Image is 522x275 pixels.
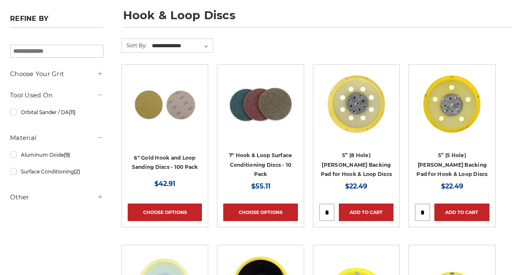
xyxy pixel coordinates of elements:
a: Choose Options [223,204,298,221]
a: 6" Gold Hook and Loop Sanding Discs - 100 Pack [132,155,198,171]
a: 5” (5 Hole) DA Sander Backing Pad for Hook & Loop Discs [415,71,489,145]
img: 6" inch hook & loop disc [131,71,198,137]
span: $42.91 [154,180,175,188]
img: 5” (8 Hole) DA Sander Backing Pad for Hook & Loop Discs [323,71,390,137]
a: Choose Options [128,204,202,221]
span: $22.49 [441,182,463,190]
label: Sort By: [122,39,147,51]
h5: Refine by [10,15,103,28]
a: Add to Cart [339,204,393,221]
span: (9) [64,152,70,158]
h1: hook & loop discs [123,10,512,28]
a: 5” (8 Hole) [PERSON_NAME] Backing Pad for Hook & Loop Discs [321,152,392,177]
img: 7 inch surface conditioning discs [227,71,294,137]
span: $55.11 [251,182,270,190]
span: $22.49 [345,182,367,190]
select: Sort By: [151,40,213,52]
h5: Other [10,192,103,202]
span: (2) [74,168,80,175]
a: 6" inch hook & loop disc [128,71,202,145]
h5: Choose Your Grit [10,69,103,79]
a: Add to Cart [434,204,489,221]
a: Aluminum Oxide [10,148,103,162]
a: 7" Hook & Loop Surface Conditioning Discs - 10 Pack [229,152,293,177]
h5: Tool Used On [10,90,103,100]
a: 5” (5 Hole) [PERSON_NAME] Backing Pad for Hook & Loop Discs [416,152,487,177]
a: Orbital Sander / DA [10,105,103,120]
img: 5” (5 Hole) DA Sander Backing Pad for Hook & Loop Discs [419,71,485,137]
a: 5” (8 Hole) DA Sander Backing Pad for Hook & Loop Discs [319,71,393,145]
a: 7 inch surface conditioning discs [223,71,298,145]
span: (11) [69,109,76,115]
a: Surface Conditioning [10,164,103,179]
h5: Material [10,133,103,143]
